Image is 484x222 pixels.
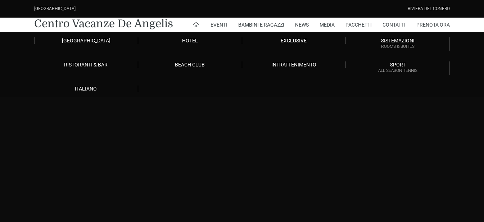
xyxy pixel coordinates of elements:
[242,61,346,68] a: Intrattenimento
[238,18,284,32] a: Bambini e Ragazzi
[242,37,346,44] a: Exclusive
[346,43,449,50] small: Rooms & Suites
[346,67,449,74] small: All Season Tennis
[211,18,227,32] a: Eventi
[75,86,97,92] span: Italiano
[345,18,372,32] a: Pacchetti
[138,37,242,44] a: Hotel
[408,5,450,12] div: Riviera Del Conero
[34,61,138,68] a: Ristoranti & Bar
[383,18,406,32] a: Contatti
[346,61,450,75] a: SportAll Season Tennis
[346,37,450,51] a: SistemazioniRooms & Suites
[34,37,138,44] a: [GEOGRAPHIC_DATA]
[320,18,335,32] a: Media
[295,18,309,32] a: News
[34,85,138,92] a: Italiano
[34,5,76,12] div: [GEOGRAPHIC_DATA]
[34,17,173,31] a: Centro Vacanze De Angelis
[416,18,450,32] a: Prenota Ora
[138,61,242,68] a: Beach Club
